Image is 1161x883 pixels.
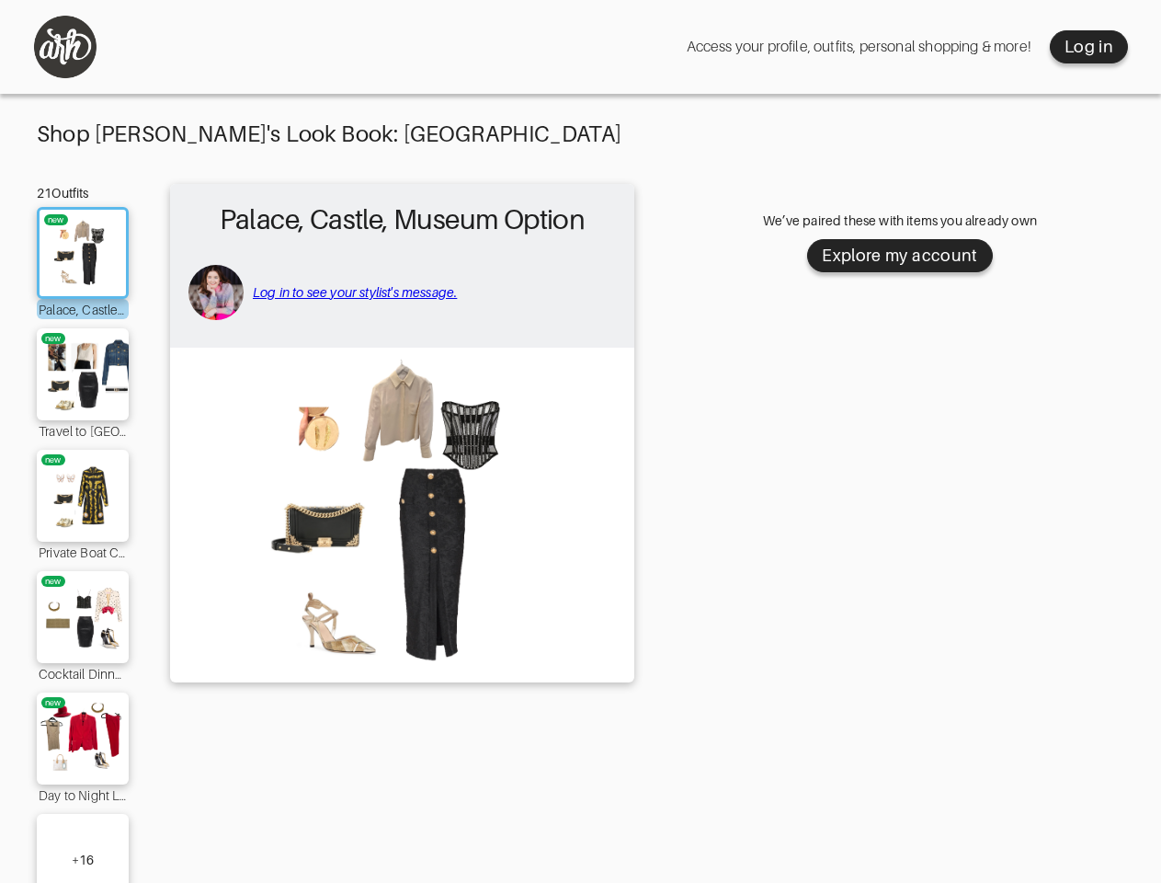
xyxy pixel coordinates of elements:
[45,576,62,587] div: new
[37,121,1124,147] div: Shop [PERSON_NAME]'s Look Book: [GEOGRAPHIC_DATA]
[179,357,625,671] img: Outfit Palace, Castle, Museum Option
[34,219,131,287] img: Outfit Palace, Castle, Museum Option
[1064,36,1113,58] div: Log in
[676,212,1124,230] div: We’ve paired these with items you already own
[30,702,135,775] img: Outfit Day to Night Look
[30,459,135,533] img: Outfit Private Boat Cruise
[48,214,64,225] div: new
[37,420,129,441] div: Travel to [GEOGRAPHIC_DATA]
[37,299,129,319] div: Palace, Castle, Museum Option
[45,454,62,465] div: new
[1050,30,1128,63] button: Log in
[179,193,625,247] h2: Palace, Castle, Museum Option
[37,785,129,805] div: Day to Night Look
[37,542,129,562] div: Private Boat Cruise
[72,851,95,869] div: + 16
[30,338,135,411] img: Outfit Travel to Venice
[30,580,135,654] img: Outfit Cocktail Dinner wear with black undershirt
[253,285,457,300] a: Log in to see your stylist's message.
[45,697,62,708] div: new
[188,265,244,320] img: avatar
[33,15,97,79] img: ARH Styles logo
[822,245,977,267] div: Explore my account
[37,663,129,683] div: Cocktail Dinner wear with black undershirt
[37,184,129,202] div: 21 Outfits
[45,333,62,344] div: new
[687,38,1031,56] div: Access your profile, outfits, personal shopping & more!
[807,239,992,272] button: Explore my account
